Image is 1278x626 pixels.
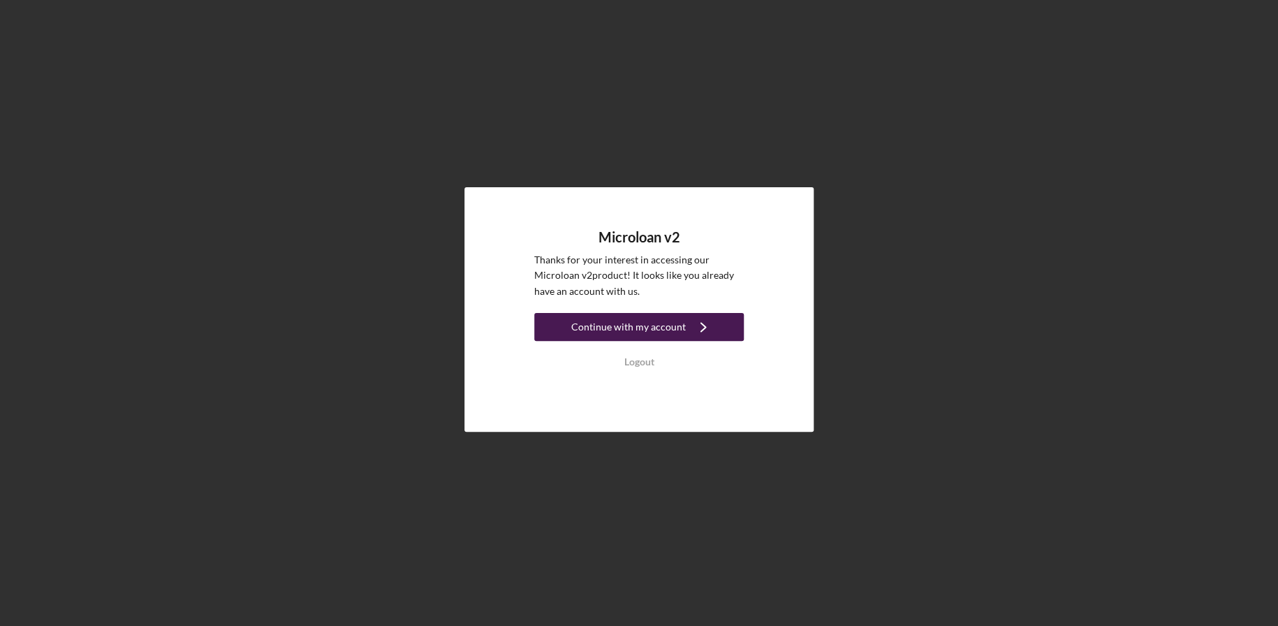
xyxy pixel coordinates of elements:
[571,313,686,341] div: Continue with my account
[624,348,654,376] div: Logout
[534,313,744,344] a: Continue with my account
[598,229,680,245] h4: Microloan v2
[534,252,744,299] p: Thanks for your interest in accessing our Microloan v2 product! It looks like you already have an...
[534,313,744,341] button: Continue with my account
[534,348,744,376] button: Logout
